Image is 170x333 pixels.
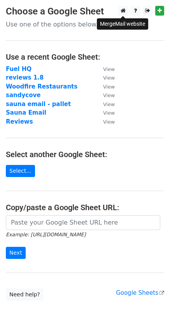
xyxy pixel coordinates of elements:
[6,6,164,17] h3: Choose a Google Sheet
[6,109,46,116] a: Sauna Email
[6,74,44,81] a: reviews 1.8
[6,247,26,259] input: Next
[6,92,40,99] a: sandycove
[95,109,115,116] a: View
[95,101,115,108] a: View
[103,119,115,125] small: View
[95,66,115,73] a: View
[95,83,115,90] a: View
[6,52,164,62] h4: Use a recent Google Sheet:
[6,232,86,237] small: Example: [URL][DOMAIN_NAME]
[6,83,77,90] a: Woodfire Restaurants
[6,101,71,108] a: sauna email - pallet
[6,215,160,230] input: Paste your Google Sheet URL here
[103,66,115,72] small: View
[6,203,164,212] h4: Copy/paste a Google Sheet URL:
[103,75,115,81] small: View
[6,118,33,125] a: Reviews
[95,118,115,125] a: View
[103,101,115,107] small: View
[6,150,164,159] h4: Select another Google Sheet:
[6,20,164,28] p: Use one of the options below...
[103,84,115,90] small: View
[97,18,148,30] div: MergeMail website
[6,289,44,301] a: Need help?
[95,74,115,81] a: View
[6,66,32,73] a: Fuel HQ
[6,165,35,177] a: Select...
[103,92,115,98] small: View
[103,110,115,116] small: View
[95,92,115,99] a: View
[116,289,164,296] a: Google Sheets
